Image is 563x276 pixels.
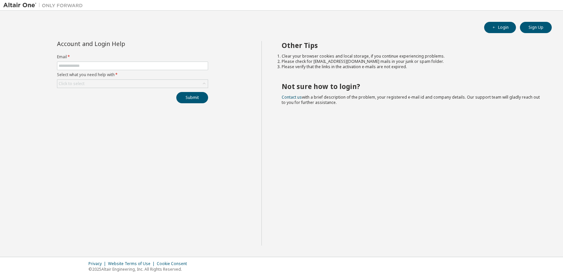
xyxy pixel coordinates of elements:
div: Privacy [88,261,108,266]
li: Please verify that the links in the activation e-mails are not expired. [282,64,540,69]
div: Cookie Consent [157,261,191,266]
p: © 2025 Altair Engineering, Inc. All Rights Reserved. [88,266,191,272]
div: Click to select [57,80,208,88]
div: Account and Login Help [57,41,178,46]
button: Sign Up [520,22,552,33]
img: Altair One [3,2,86,9]
li: Please check for [EMAIL_ADDRESS][DOMAIN_NAME] mails in your junk or spam folder. [282,59,540,64]
button: Login [484,22,516,33]
div: Click to select [59,81,84,86]
label: Select what you need help with [57,72,208,77]
h2: Other Tips [282,41,540,50]
li: Clear your browser cookies and local storage, if you continue experiencing problems. [282,54,540,59]
a: Contact us [282,94,302,100]
button: Submit [176,92,208,103]
div: Website Terms of Use [108,261,157,266]
span: with a brief description of the problem, your registered e-mail id and company details. Our suppo... [282,94,540,105]
h2: Not sure how to login? [282,82,540,91]
label: Email [57,54,208,60]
